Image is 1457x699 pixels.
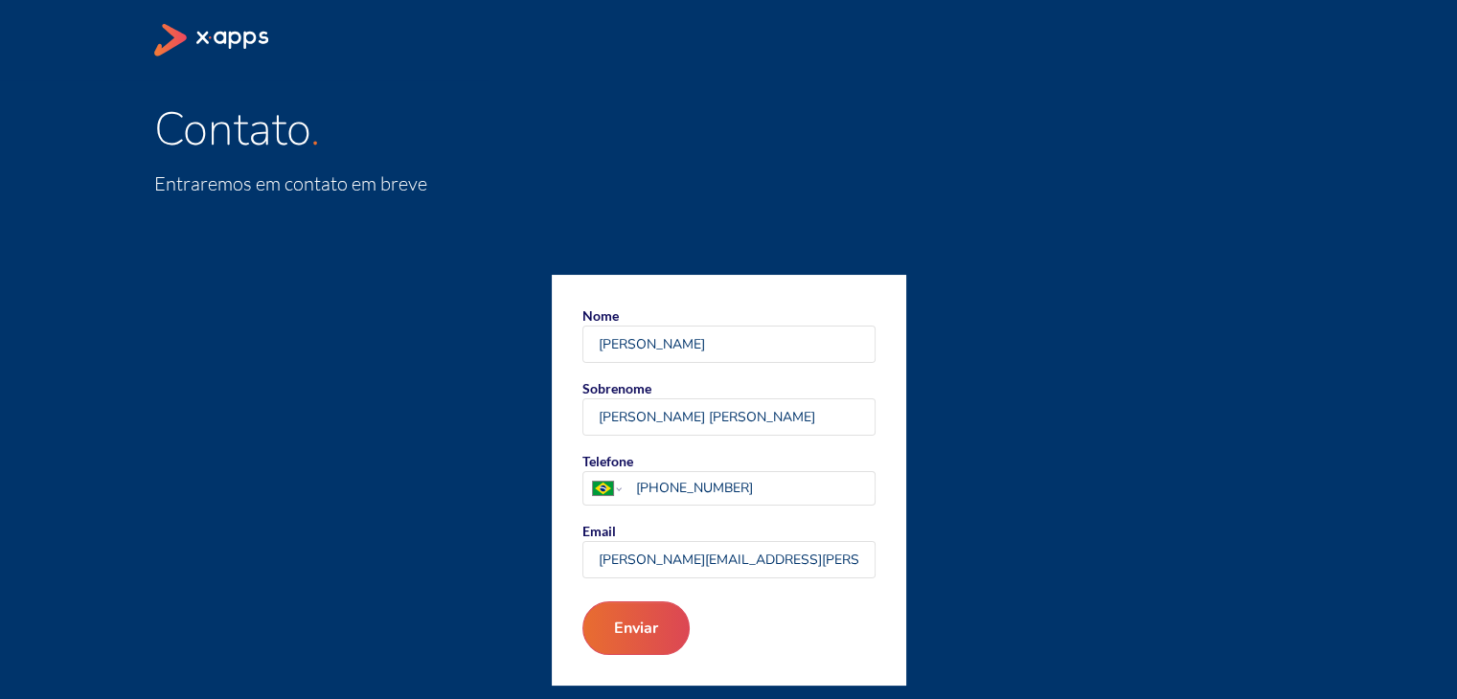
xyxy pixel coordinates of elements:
span: Entraremos em contato em breve [154,171,427,195]
label: Sobrenome [582,378,876,436]
input: Nome [583,327,875,362]
label: Email [582,521,876,578]
label: Nome [582,305,876,363]
label: Telefone [582,451,876,506]
button: Enviar [582,601,690,655]
input: TelefonePhone number country [635,478,874,498]
span: Contato [154,98,310,161]
input: Email [583,542,875,577]
input: Sobrenome [583,399,875,435]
